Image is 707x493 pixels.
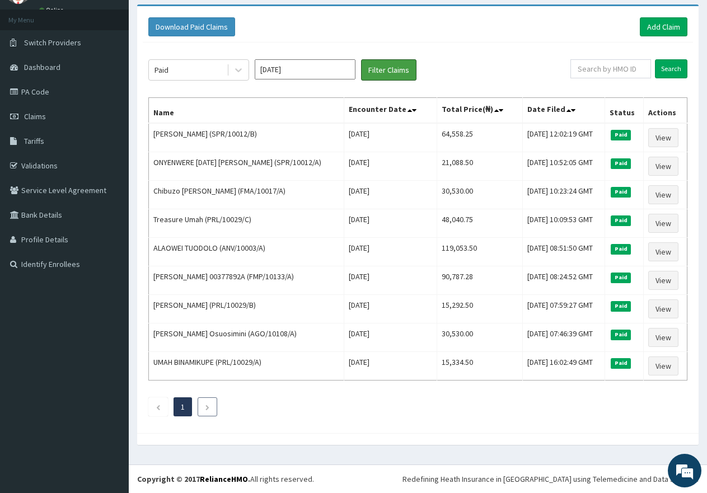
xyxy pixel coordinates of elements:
[522,123,605,152] td: [DATE] 12:02:19 GMT
[154,64,168,76] div: Paid
[149,352,344,381] td: UMAH BINAMIKUPE (PRL/10029/A)
[402,473,699,485] div: Redefining Heath Insurance in [GEOGRAPHIC_DATA] using Telemedicine and Data Science!
[648,328,678,347] a: View
[24,62,60,72] span: Dashboard
[605,98,643,124] th: Status
[437,152,522,181] td: 21,088.50
[611,358,631,368] span: Paid
[648,356,678,375] a: View
[361,59,416,81] button: Filter Claims
[21,56,45,84] img: d_794563401_company_1708531726252_794563401
[611,244,631,254] span: Paid
[437,98,522,124] th: Total Price(₦)
[611,130,631,140] span: Paid
[205,402,210,412] a: Next page
[522,352,605,381] td: [DATE] 16:02:49 GMT
[344,123,437,152] td: [DATE]
[648,271,678,290] a: View
[184,6,210,32] div: Minimize live chat window
[24,136,44,146] span: Tariffs
[648,214,678,233] a: View
[522,323,605,352] td: [DATE] 07:46:39 GMT
[611,215,631,226] span: Paid
[611,273,631,283] span: Paid
[643,98,687,124] th: Actions
[255,59,355,79] input: Select Month and Year
[648,157,678,176] a: View
[24,111,46,121] span: Claims
[437,323,522,352] td: 30,530.00
[58,63,188,77] div: Chat with us now
[344,266,437,295] td: [DATE]
[149,295,344,323] td: [PERSON_NAME] (PRL/10029/B)
[148,17,235,36] button: Download Paid Claims
[611,301,631,311] span: Paid
[149,123,344,152] td: [PERSON_NAME] (SPR/10012/B)
[437,295,522,323] td: 15,292.50
[149,238,344,266] td: ALAOWEI TUODOLO (ANV/10003/A)
[129,464,707,493] footer: All rights reserved.
[344,209,437,238] td: [DATE]
[344,152,437,181] td: [DATE]
[570,59,651,78] input: Search by HMO ID
[437,123,522,152] td: 64,558.25
[611,187,631,197] span: Paid
[437,181,522,209] td: 30,530.00
[156,402,161,412] a: Previous page
[640,17,687,36] a: Add Claim
[522,209,605,238] td: [DATE] 10:09:53 GMT
[522,152,605,181] td: [DATE] 10:52:05 GMT
[437,209,522,238] td: 48,040.75
[181,402,185,412] a: Page 1 is your current page
[137,474,250,484] strong: Copyright © 2017 .
[24,37,81,48] span: Switch Providers
[437,352,522,381] td: 15,334.50
[648,185,678,204] a: View
[344,98,437,124] th: Encounter Date
[344,352,437,381] td: [DATE]
[611,330,631,340] span: Paid
[344,238,437,266] td: [DATE]
[522,238,605,266] td: [DATE] 08:51:50 GMT
[648,242,678,261] a: View
[149,323,344,352] td: [PERSON_NAME] Osuosimini (AGO/10108/A)
[344,181,437,209] td: [DATE]
[522,98,605,124] th: Date Filed
[6,306,213,345] textarea: Type your message and hit 'Enter'
[149,152,344,181] td: ONYENWERE [DATE] [PERSON_NAME] (SPR/10012/A)
[149,98,344,124] th: Name
[65,141,154,254] span: We're online!
[522,266,605,295] td: [DATE] 08:24:52 GMT
[200,474,248,484] a: RelianceHMO
[611,158,631,168] span: Paid
[344,323,437,352] td: [DATE]
[39,6,66,14] a: Online
[648,299,678,318] a: View
[522,181,605,209] td: [DATE] 10:23:24 GMT
[344,295,437,323] td: [DATE]
[522,295,605,323] td: [DATE] 07:59:27 GMT
[437,238,522,266] td: 119,053.50
[149,209,344,238] td: Treasure Umah (PRL/10029/C)
[437,266,522,295] td: 90,787.28
[655,59,687,78] input: Search
[149,181,344,209] td: Chibuzo [PERSON_NAME] (FMA/10017/A)
[149,266,344,295] td: [PERSON_NAME] 00377892A (FMP/10133/A)
[648,128,678,147] a: View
